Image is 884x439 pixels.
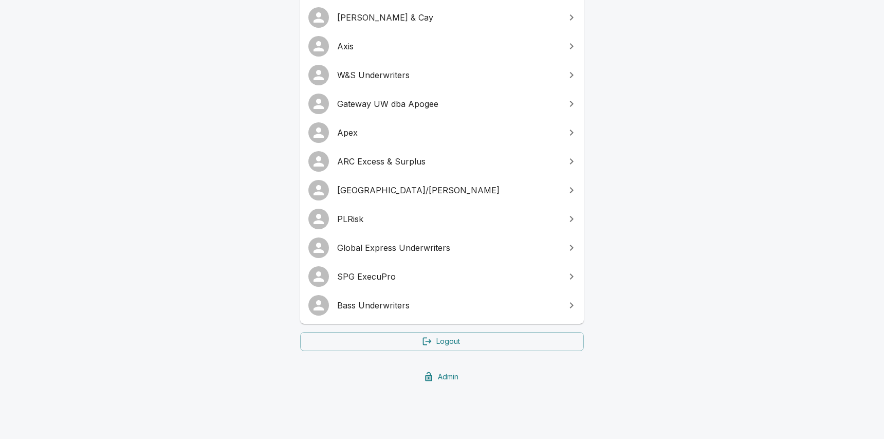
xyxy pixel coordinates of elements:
[337,40,559,52] span: Axis
[300,3,584,32] a: [PERSON_NAME] & Cay
[300,205,584,233] a: PLRisk
[300,61,584,89] a: W&S Underwriters
[300,89,584,118] a: Gateway UW dba Apogee
[300,147,584,176] a: ARC Excess & Surplus
[300,262,584,291] a: SPG ExecuPro
[337,270,559,283] span: SPG ExecuPro
[300,291,584,320] a: Bass Underwriters
[337,11,559,24] span: [PERSON_NAME] & Cay
[300,368,584,387] a: Admin
[337,213,559,225] span: PLRisk
[337,126,559,139] span: Apex
[300,332,584,351] a: Logout
[337,98,559,110] span: Gateway UW dba Apogee
[337,242,559,254] span: Global Express Underwriters
[337,184,559,196] span: [GEOGRAPHIC_DATA]/[PERSON_NAME]
[337,155,559,168] span: ARC Excess & Surplus
[337,299,559,312] span: Bass Underwriters
[300,176,584,205] a: [GEOGRAPHIC_DATA]/[PERSON_NAME]
[337,69,559,81] span: W&S Underwriters
[300,118,584,147] a: Apex
[300,233,584,262] a: Global Express Underwriters
[300,32,584,61] a: Axis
